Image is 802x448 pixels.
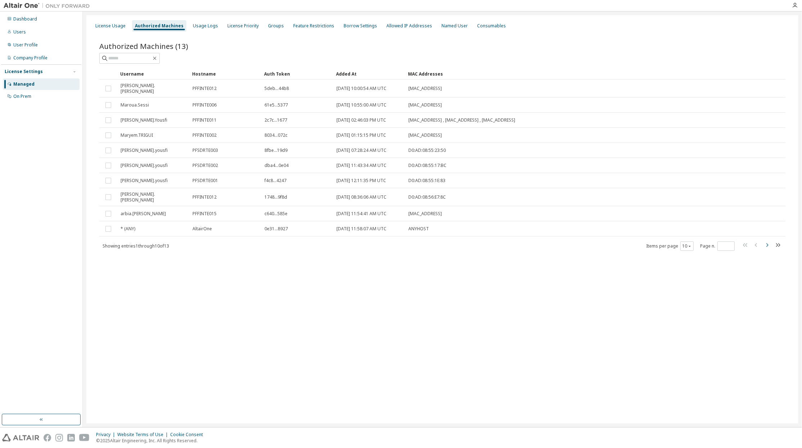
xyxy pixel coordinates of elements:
span: PFSDRTE002 [192,163,218,168]
div: Added At [336,68,402,80]
span: PFFINTE002 [192,132,217,138]
div: License Usage [95,23,126,29]
span: [PERSON_NAME].[PERSON_NAME] [121,191,186,203]
span: dba4...0e04 [264,163,289,168]
button: 10 [682,243,692,249]
div: Username [120,68,186,80]
div: Consumables [477,23,506,29]
img: Altair One [4,2,94,9]
span: [MAC_ADDRESS] [408,102,442,108]
span: PFSDRTE003 [192,148,218,153]
div: Allowed IP Addresses [386,23,432,29]
img: youtube.svg [79,434,90,442]
span: Showing entries 1 through 10 of 13 [103,243,169,249]
span: [DATE] 11:43:34 AM UTC [336,163,386,168]
span: arbia.[PERSON_NAME] [121,211,166,217]
span: [PERSON_NAME].[PERSON_NAME] [121,83,186,94]
span: D0:AD:08:55:23:50 [408,148,446,153]
div: On Prem [13,94,31,99]
span: 8034...072c [264,132,287,138]
span: PFFINTE012 [192,194,217,200]
span: 8fbe...19d9 [264,148,287,153]
span: Authorized Machines (13) [99,41,188,51]
span: 0e31...8927 [264,226,288,232]
span: Page n. [700,241,735,251]
span: D0:AD:08:55:1E:83 [408,178,445,184]
span: [MAC_ADDRESS] [408,132,442,138]
span: [DATE] 07:28:24 AM UTC [336,148,386,153]
div: MAC Addresses [408,68,712,80]
div: Managed [13,81,35,87]
div: Authorized Machines [135,23,183,29]
div: User Profile [13,42,38,48]
div: Usage Logs [193,23,218,29]
span: [PERSON_NAME].yousfi [121,178,168,184]
div: Auth Token [264,68,330,80]
div: Company Profile [13,55,47,61]
span: Items per page [646,241,694,251]
div: Privacy [96,432,117,438]
p: © 2025 Altair Engineering, Inc. All Rights Reserved. [96,438,207,444]
div: Feature Restrictions [293,23,334,29]
span: * (ANY) [121,226,135,232]
span: D0:AD:08:56:E7:8C [408,194,446,200]
img: instagram.svg [55,434,63,442]
div: Groups [268,23,284,29]
span: [DATE] 08:36:06 AM UTC [336,194,386,200]
span: [PERSON_NAME].yousfi [121,163,168,168]
span: 5deb...44b8 [264,86,289,91]
img: facebook.svg [44,434,51,442]
span: [DATE] 11:54:41 AM UTC [336,211,386,217]
img: linkedin.svg [67,434,75,442]
span: Maryem.TRIGUI [121,132,153,138]
span: 61e5...5377 [264,102,288,108]
div: Borrow Settings [344,23,377,29]
span: 2c7c...1677 [264,117,287,123]
span: [PERSON_NAME].Yousfi [121,117,167,123]
span: PFFINTE011 [192,117,217,123]
span: Maroua.Sessi [121,102,149,108]
span: ANYHOST [408,226,429,232]
div: Website Terms of Use [117,432,170,438]
div: Named User [441,23,468,29]
span: [DATE] 12:11:35 PM UTC [336,178,386,184]
div: Users [13,29,26,35]
span: f4c8...4247 [264,178,286,184]
span: [MAC_ADDRESS] [408,86,442,91]
span: 1748...9f8d [264,194,287,200]
span: [DATE] 02:46:03 PM UTC [336,117,386,123]
span: [DATE] 11:58:07 AM UTC [336,226,386,232]
div: Hostname [192,68,258,80]
span: [MAC_ADDRESS] [408,211,442,217]
span: [DATE] 10:00:54 AM UTC [336,86,386,91]
img: altair_logo.svg [2,434,39,442]
span: PFFINTE012 [192,86,217,91]
div: License Priority [227,23,259,29]
div: Cookie Consent [170,432,207,438]
span: PFSDRTE001 [192,178,218,184]
span: c640...585e [264,211,287,217]
span: [DATE] 01:15:15 PM UTC [336,132,386,138]
span: AltairOne [192,226,212,232]
span: D0:AD:08:55:17:BC [408,163,447,168]
div: License Settings [5,69,43,74]
span: PFFINTE015 [192,211,217,217]
span: [DATE] 10:55:00 AM UTC [336,102,386,108]
span: [MAC_ADDRESS] , [MAC_ADDRESS] , [MAC_ADDRESS] [408,117,515,123]
span: PFFINTE006 [192,102,217,108]
div: Dashboard [13,16,37,22]
span: [PERSON_NAME].yousfi [121,148,168,153]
